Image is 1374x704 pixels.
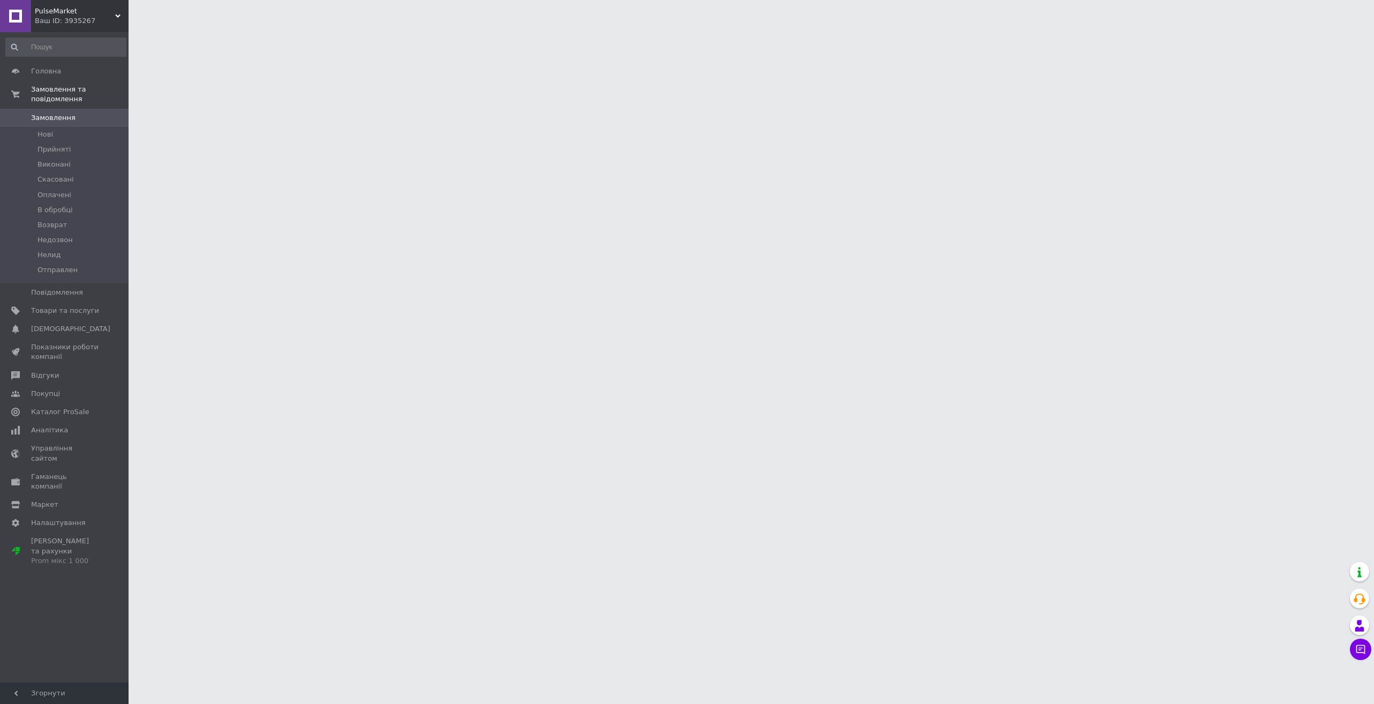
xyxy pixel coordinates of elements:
span: Виконані [37,160,71,169]
span: Покупці [31,389,60,399]
span: Повідомлення [31,288,83,297]
span: Замовлення та повідомлення [31,85,129,104]
span: PulseMarket [35,6,115,16]
span: Товари та послуги [31,306,99,316]
span: Головна [31,66,61,76]
span: Управління сайтом [31,444,99,463]
span: Отправлен [37,265,78,275]
span: Оплачені [37,190,71,200]
span: В обробці [37,205,73,215]
span: Замовлення [31,113,76,123]
span: Нові [37,130,53,139]
span: [DEMOGRAPHIC_DATA] [31,324,110,334]
span: Скасовані [37,175,74,184]
span: Маркет [31,500,58,510]
span: Показники роботи компанії [31,342,99,362]
span: Возврат [37,220,67,230]
span: Відгуки [31,371,59,380]
span: Нелид [37,250,61,260]
button: Чат з покупцем [1350,639,1371,660]
input: Пошук [5,38,126,57]
span: Налаштування [31,518,86,528]
div: Prom мікс 1 000 [31,556,99,566]
span: Аналітика [31,425,68,435]
span: Прийняті [37,145,71,154]
span: Каталог ProSale [31,407,89,417]
span: Гаманець компанії [31,472,99,491]
div: Ваш ID: 3935267 [35,16,129,26]
span: Недозвон [37,235,73,245]
span: [PERSON_NAME] та рахунки [31,536,99,566]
